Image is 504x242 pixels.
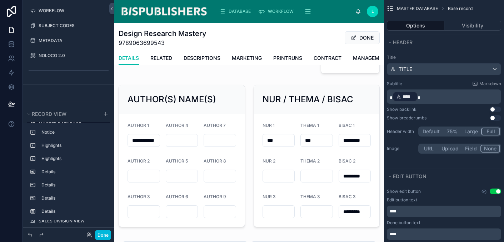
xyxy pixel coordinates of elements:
[39,8,106,14] label: WORKFLOW
[387,220,420,226] label: Done button text
[397,6,438,11] span: MASTER DATABASE
[268,9,294,14] span: WORKFLOW
[229,9,251,14] span: DATABASE
[32,111,66,117] span: Record view
[150,55,172,62] span: RELATED
[448,6,473,11] span: Base record
[314,52,341,66] a: CONTRACT
[387,81,402,87] label: Subtitle
[23,123,114,220] div: scrollable content
[481,128,500,135] button: Full
[387,129,415,134] label: Header width
[41,195,104,201] label: Details
[393,39,413,45] span: Header
[480,145,500,153] button: None
[419,145,438,153] button: URL
[479,81,501,87] span: Markdown
[214,4,355,19] div: scrollable content
[443,128,461,135] button: 75%
[41,182,104,188] label: Details
[387,197,417,203] label: Edit button text
[462,145,481,153] button: Field
[256,5,299,18] a: WORKFLOW
[387,55,501,60] label: Title
[273,55,302,62] span: PRINTRUNS
[419,128,443,135] button: Default
[387,89,501,104] div: scrollable content
[371,9,374,14] span: L
[444,21,501,31] button: Visibility
[438,145,462,153] button: Upload
[387,206,501,217] div: scrollable content
[353,55,389,62] span: MANAGEMENT
[387,37,497,47] button: Header
[119,29,206,38] h1: Design Research Mastery
[41,129,104,135] label: Notice
[120,6,208,17] img: App logo
[39,38,106,43] label: METADATA
[353,52,389,66] a: MANAGEMENT
[387,107,416,112] div: Show backlink
[387,63,501,75] button: TITLE
[345,31,380,44] button: DONE
[387,171,497,181] button: Edit button
[119,52,139,65] a: DETAILS
[232,55,262,62] span: MARKETING
[184,52,220,66] a: DESCRIPTIONS
[461,128,481,135] button: Large
[472,81,501,87] a: Markdown
[26,109,99,119] button: Record view
[39,23,106,29] label: SUBJECT CODES
[387,115,426,121] div: Show breadcrumbs
[387,146,415,151] label: Image
[119,38,206,47] span: 9789063699543
[95,230,111,240] button: Done
[41,169,104,175] label: Details
[387,21,444,31] button: Options
[387,228,501,240] div: scrollable content
[41,143,104,148] label: Highlights
[41,208,104,214] label: Details
[41,156,104,161] label: Highlights
[393,173,426,179] span: Edit button
[387,189,421,194] label: Show edit button
[232,52,262,66] a: MARKETING
[119,55,139,62] span: DETAILS
[150,52,172,66] a: RELATED
[39,53,106,58] label: NOLOCO 2.0
[184,55,220,62] span: DESCRIPTIONS
[216,5,256,18] a: DATABASE
[314,55,341,62] span: CONTRACT
[273,52,302,66] a: PRINTRUNS
[399,66,412,73] span: TITLE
